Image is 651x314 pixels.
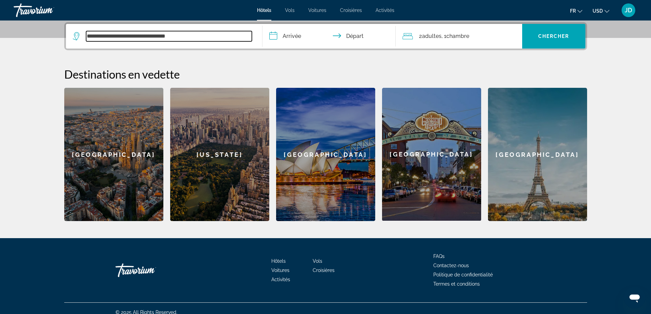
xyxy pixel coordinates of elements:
[271,277,290,282] a: Activités
[396,24,522,49] button: Travelers: 2 adults, 0 children
[538,33,569,39] span: Chercher
[313,258,322,264] a: Vols
[620,3,637,17] button: User Menu
[522,24,585,49] button: Chercher
[422,33,442,39] span: Adultes
[488,88,587,221] a: [GEOGRAPHIC_DATA]
[313,268,335,273] a: Croisières
[433,254,445,259] a: FAQs
[308,8,326,13] a: Voitures
[570,6,582,16] button: Change language
[446,33,469,39] span: Chambre
[271,258,286,264] a: Hôtels
[64,88,163,221] a: [GEOGRAPHIC_DATA]
[570,8,576,14] span: fr
[262,24,396,49] button: Check in and out dates
[433,263,469,268] a: Contactez-nous
[66,24,585,49] div: Search widget
[285,8,295,13] a: Vols
[116,260,184,281] a: Travorium
[382,88,481,221] a: [GEOGRAPHIC_DATA]
[276,88,375,221] a: [GEOGRAPHIC_DATA]
[419,31,442,41] span: 2
[625,7,632,14] span: JD
[340,8,362,13] a: Croisières
[271,268,289,273] a: Voitures
[376,8,394,13] a: Activités
[442,31,469,41] span: , 1
[624,287,646,309] iframe: Bouton de lancement de la fenêtre de messagerie
[593,6,609,16] button: Change currency
[64,67,587,81] h2: Destinations en vedette
[433,281,480,287] a: Termes et conditions
[170,88,269,221] a: [US_STATE]
[593,8,603,14] span: USD
[257,8,271,13] a: Hôtels
[433,272,493,277] a: Politique de confidentialité
[14,1,82,19] a: Travorium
